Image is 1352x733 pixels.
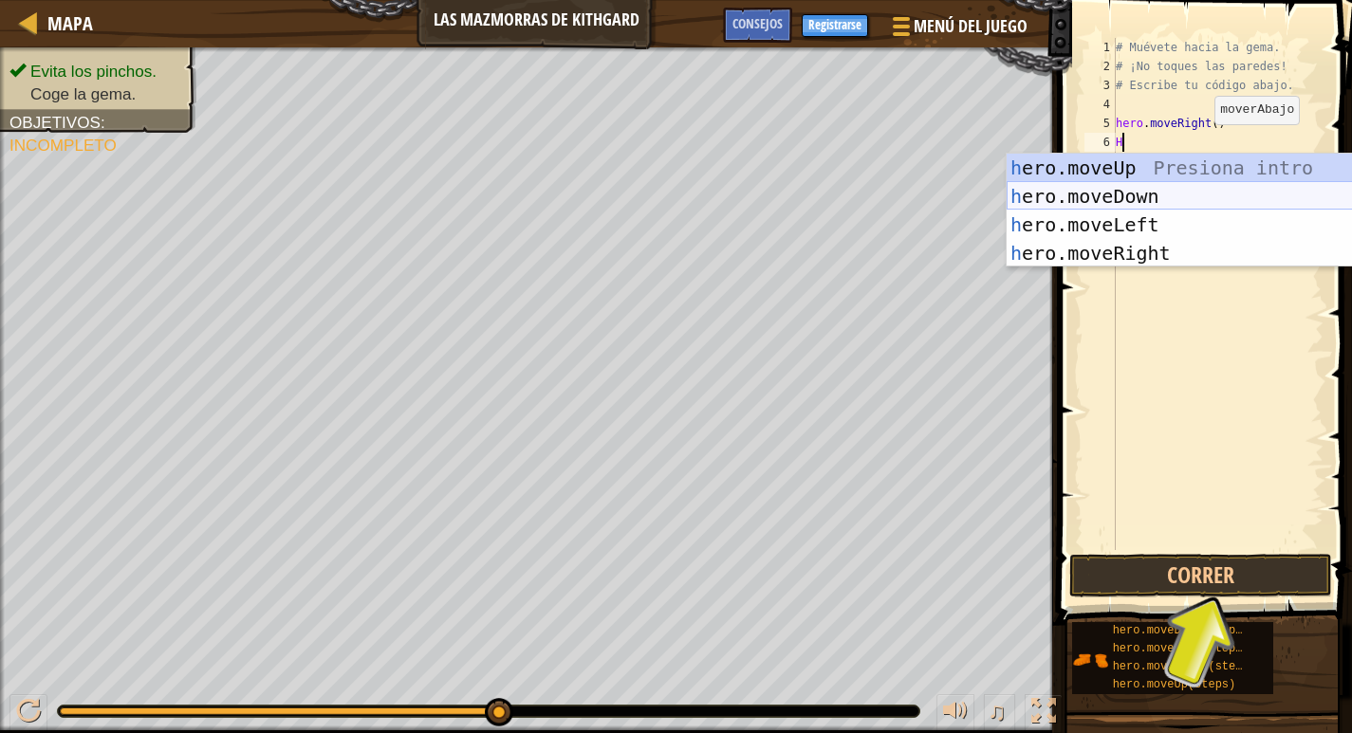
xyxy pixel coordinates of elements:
span: Objetivos [9,114,101,132]
div: 5 [1084,114,1116,133]
div: 6 [1084,133,1116,152]
span: ♫ [988,697,1007,725]
span: Evita los pinchos. [30,63,157,81]
div: 2 [1084,57,1116,76]
span: hero.moveDown(steps) [1113,624,1250,637]
button: Registrarse [802,14,868,37]
span: Coge la gema. [30,85,136,103]
li: Coge la gema. [9,83,182,106]
button: ♫ [984,694,1016,733]
li: Evita los pinchos. [9,61,182,83]
button: Correr [1069,554,1332,597]
span: Mapa [47,10,93,36]
div: 4 [1084,95,1116,114]
img: portrait.png [1072,642,1108,678]
span: : [101,114,105,132]
button: Ctrl + P: Pause [9,694,47,733]
span: hero.moveRight(steps) [1113,660,1256,673]
span: hero.moveLeft(steps) [1113,642,1250,655]
span: hero.moveUp(steps) [1113,678,1236,691]
span: Incompleto [9,137,117,155]
div: 7 [1084,152,1116,171]
a: Mapa [38,10,93,36]
button: Menú del Juego [878,8,1039,52]
span: Menú del Juego [914,14,1028,39]
code: moverAbajo [1220,102,1294,117]
button: Alterna pantalla completa. [1025,694,1063,733]
div: 1 [1084,38,1116,57]
button: Ajustar volúmen [936,694,974,733]
span: Consejos [732,14,783,32]
div: 3 [1084,76,1116,95]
